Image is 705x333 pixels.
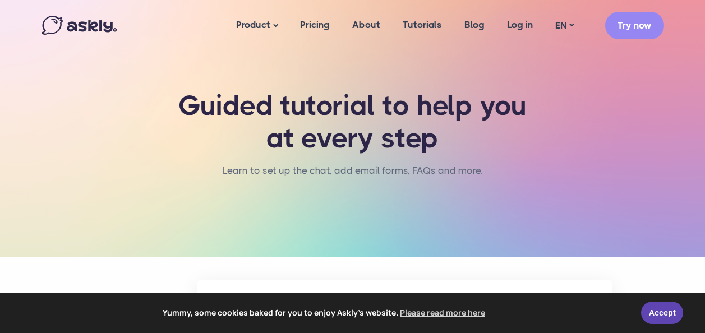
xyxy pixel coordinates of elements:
span: Yummy, some cookies baked for you to enjoy Askly's website. [16,304,633,321]
a: Accept [641,302,683,324]
nav: breadcrumb [223,163,482,190]
a: Log in [496,3,544,47]
a: Blog [453,3,496,47]
a: About [341,3,391,47]
img: Askly [42,16,117,35]
a: Product [225,3,289,48]
a: Pricing [289,3,341,47]
a: Tutorials [391,3,453,47]
a: learn more about cookies [398,304,487,321]
li: Learn to set up the chat, add email forms, FAQs and more. [223,163,482,179]
h1: Guided tutorial to help you at every step [174,90,531,154]
a: EN [544,17,585,34]
a: Try now [605,12,664,39]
